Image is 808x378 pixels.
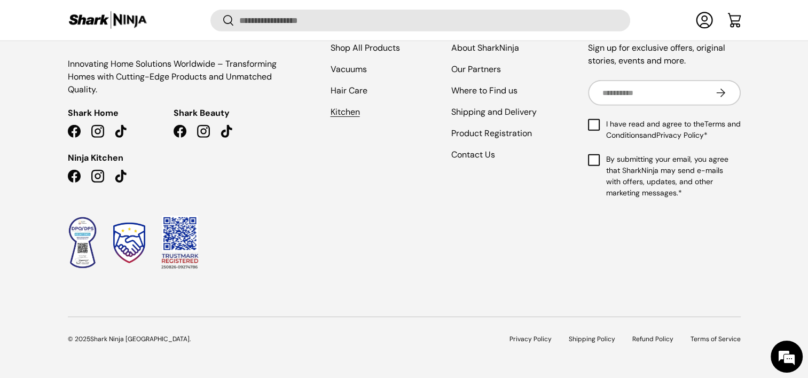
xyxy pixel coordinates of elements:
[451,149,495,160] a: Contact Us
[68,216,97,269] img: Data Privacy Seal
[113,223,145,263] img: Trustmark Seal
[509,335,552,343] a: Privacy Policy
[68,107,119,120] span: Shark Home
[451,128,532,139] a: Product Registration
[569,335,615,343] a: Shipping Policy
[691,335,741,343] a: Terms of Service
[632,335,673,343] a: Refund Policy
[161,216,199,270] img: Trustmark QR
[451,85,517,96] a: Where to Find us
[68,335,191,343] span: © 2025 .
[68,152,123,164] span: Ninja Kitchen
[62,118,147,226] span: We're online!
[606,154,741,199] span: By submitting your email, you agree that SharkNinja may send e-mails with offers, updates, and ot...
[174,107,230,120] span: Shark Beauty
[56,60,179,74] div: Chat with us now
[175,5,201,31] div: Minimize live chat window
[331,42,400,53] a: Shop All Products
[90,335,190,343] a: Shark Ninja [GEOGRAPHIC_DATA]
[451,42,519,53] a: About SharkNinja
[331,85,367,96] a: Hair Care
[656,130,704,140] a: Privacy Policy
[331,64,367,75] a: Vacuums
[5,259,203,296] textarea: Type your message and hit 'Enter'
[451,64,501,75] a: Our Partners
[588,42,741,67] p: Sign up for exclusive offers, original stories, events and more.
[68,58,279,96] p: Innovating Home Solutions Worldwide – Transforming Homes with Cutting-Edge Products and Unmatched...
[451,106,537,117] a: Shipping and Delivery
[68,10,148,30] img: Shark Ninja Philippines
[331,106,360,117] a: Kitchen
[606,119,741,141] span: I have read and agree to the and *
